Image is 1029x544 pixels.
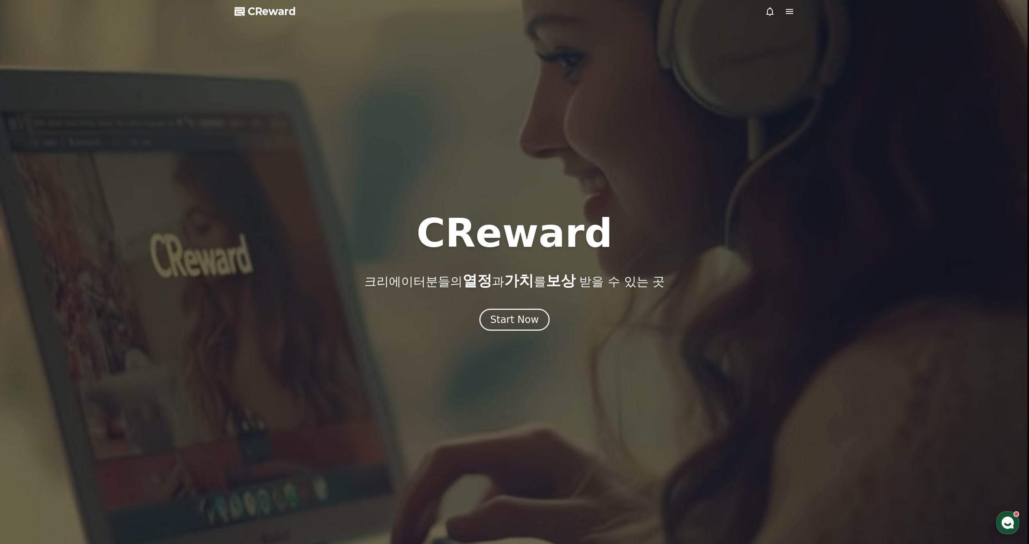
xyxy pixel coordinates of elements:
p: 크리에이터분들의 과 를 받을 수 있는 곳 [364,273,665,289]
span: 홈 [26,272,31,278]
a: CReward [235,5,296,18]
span: 대화 [75,272,85,279]
a: 설정 [106,260,157,280]
span: 보상 [546,272,575,289]
button: Start Now [479,309,550,331]
a: 홈 [2,260,54,280]
span: 설정 [126,272,136,278]
span: CReward [248,5,296,18]
a: Start Now [479,317,550,325]
h1: CReward [416,214,612,253]
span: 열정 [463,272,492,289]
div: Start Now [490,313,539,326]
span: 가치 [504,272,534,289]
a: 대화 [54,260,106,280]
